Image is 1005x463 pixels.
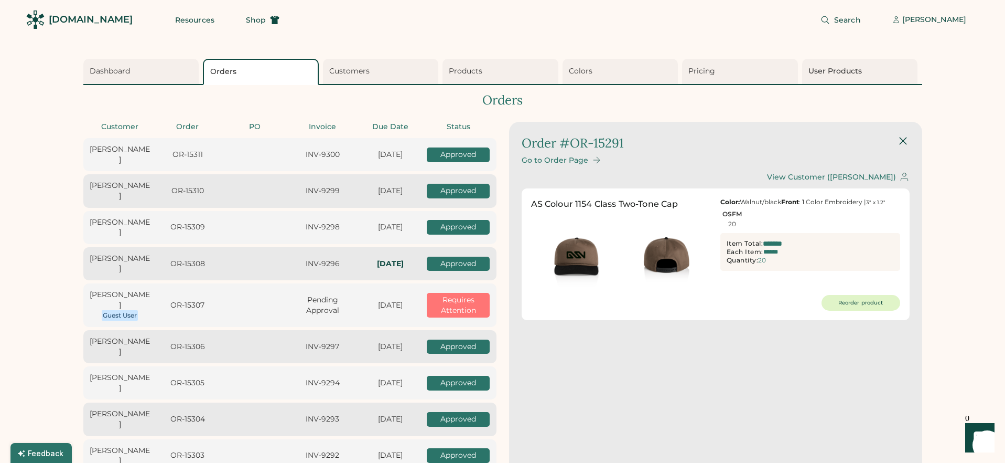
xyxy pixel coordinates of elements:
[531,215,621,305] img: generate-image
[427,412,490,427] div: Approved
[727,239,763,248] div: Item Total:
[292,378,353,388] div: INV-9294
[157,378,218,388] div: OR-15305
[157,300,218,311] div: OR-15307
[292,295,353,315] div: Pending Approval
[292,450,353,461] div: INV-9292
[329,66,436,77] div: Customers
[157,122,218,132] div: Order
[90,409,151,429] div: [PERSON_NAME]
[427,148,490,162] div: Approved
[292,342,353,352] div: INV-9297
[90,336,151,357] div: [PERSON_NAME]
[781,198,799,206] strong: Front
[292,414,353,425] div: INV-9293
[157,450,218,461] div: OR-15303
[90,122,151,132] div: Customer
[233,9,292,30] button: Shop
[808,9,873,30] button: Search
[157,186,218,196] div: OR-15310
[728,220,736,228] div: 20
[727,248,763,256] div: Each Item:
[360,122,421,132] div: Due Date
[26,10,45,29] img: Rendered Logo - Screens
[157,259,218,269] div: OR-15308
[522,134,624,152] div: Order #OR-15291
[157,414,218,425] div: OR-15304
[360,378,421,388] div: [DATE]
[427,257,490,271] div: Approved
[866,199,885,206] font: 3" x 1.2"
[90,290,151,310] div: [PERSON_NAME]
[360,300,421,311] div: [DATE]
[360,450,421,461] div: [DATE]
[427,448,490,463] div: Approved
[224,122,286,132] div: PO
[621,215,711,305] img: generate-image
[427,376,490,391] div: Approved
[531,198,678,211] div: AS Colour 1154 Class Two-Tone Cap
[90,217,151,238] div: [PERSON_NAME]
[360,259,421,269] div: In-Hands: Mon, Sep 29, 2025
[722,211,742,218] div: OSFM
[157,222,218,233] div: OR-15309
[427,122,490,132] div: Status
[902,15,966,25] div: [PERSON_NAME]
[727,256,759,265] div: Quantity:
[90,144,151,165] div: [PERSON_NAME]
[427,220,490,235] div: Approved
[758,257,766,264] div: 20
[90,66,196,77] div: Dashboard
[83,91,922,109] div: Orders
[360,150,421,160] div: [DATE]
[360,222,421,233] div: [DATE]
[955,416,1000,461] iframe: Front Chat
[822,295,900,311] button: Reorder product
[210,67,315,77] div: Orders
[360,342,421,352] div: [DATE]
[688,66,795,77] div: Pricing
[292,259,353,269] div: INV-9296
[90,373,151,393] div: [PERSON_NAME]
[292,222,353,233] div: INV-9298
[49,13,133,26] div: [DOMAIN_NAME]
[163,9,227,30] button: Resources
[569,66,675,77] div: Colors
[427,184,490,198] div: Approved
[292,150,353,160] div: INV-9300
[90,254,151,274] div: [PERSON_NAME]
[720,198,740,206] strong: Color:
[360,414,421,425] div: [DATE]
[522,156,588,165] div: Go to Order Page
[292,186,353,196] div: INV-9299
[157,342,218,352] div: OR-15306
[90,181,151,201] div: [PERSON_NAME]
[449,66,555,77] div: Products
[427,340,490,354] div: Approved
[157,150,218,160] div: OR-15311
[360,186,421,196] div: [DATE]
[292,122,353,132] div: Invoice
[720,198,900,206] div: Walnut/black : 1 Color Embroidery |
[808,66,915,77] div: User Products
[834,16,861,24] span: Search
[427,293,490,318] div: Requires Attention
[246,16,266,24] span: Shop
[103,311,137,320] div: Guest User
[767,173,896,182] div: View Customer ([PERSON_NAME])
